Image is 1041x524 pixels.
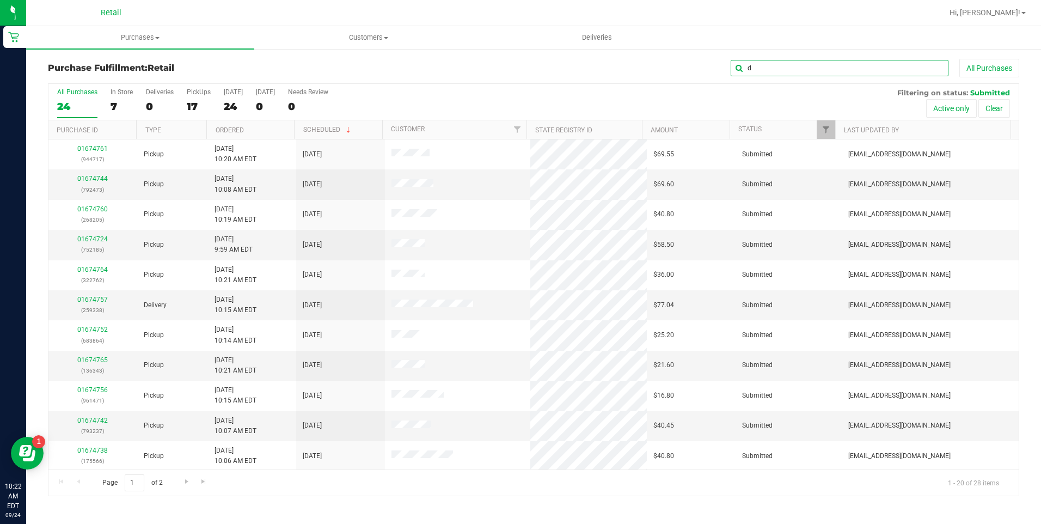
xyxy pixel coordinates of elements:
a: State Registry ID [535,126,592,134]
span: Retail [101,8,121,17]
span: $40.80 [653,451,674,461]
span: Submitted [742,360,773,370]
span: Deliveries [567,33,627,42]
a: Ordered [216,126,244,134]
p: (259338) [55,305,131,315]
span: [EMAIL_ADDRESS][DOMAIN_NAME] [848,391,951,401]
span: [EMAIL_ADDRESS][DOMAIN_NAME] [848,330,951,340]
a: 01674724 [77,235,108,243]
span: [EMAIL_ADDRESS][DOMAIN_NAME] [848,421,951,431]
a: Customer [391,125,425,133]
a: 01674738 [77,447,108,454]
span: Purchases [26,33,254,42]
a: 01674764 [77,266,108,273]
span: [DATE] 10:20 AM EDT [215,144,256,164]
a: 01674752 [77,326,108,333]
span: [DATE] [303,330,322,340]
span: Submitted [742,330,773,340]
div: 7 [111,100,133,113]
a: Amount [651,126,678,134]
a: 01674760 [77,205,108,213]
div: [DATE] [256,88,275,96]
span: [DATE] [303,451,322,461]
span: $25.20 [653,330,674,340]
p: (136343) [55,365,131,376]
span: [DATE] [303,300,322,310]
span: Pickup [144,270,164,280]
span: [DATE] 10:07 AM EDT [215,416,256,436]
a: Purchase ID [57,126,98,134]
span: [DATE] 10:15 AM EDT [215,295,256,315]
a: Status [738,125,762,133]
span: Customers [255,33,482,42]
span: [DATE] [303,179,322,190]
span: $69.60 [653,179,674,190]
iframe: Resource center [11,437,44,470]
button: All Purchases [959,59,1019,77]
span: [DATE] [303,209,322,220]
a: Last Updated By [844,126,899,134]
span: Pickup [144,421,164,431]
span: [DATE] 10:06 AM EDT [215,446,256,466]
span: $69.55 [653,149,674,160]
div: Needs Review [288,88,328,96]
div: PickUps [187,88,211,96]
span: [DATE] 10:21 AM EDT [215,355,256,376]
span: Submitted [742,179,773,190]
span: [EMAIL_ADDRESS][DOMAIN_NAME] [848,300,951,310]
iframe: Resource center unread badge [32,435,45,448]
p: 09/24 [5,511,21,519]
span: $40.80 [653,209,674,220]
div: 24 [224,100,243,113]
span: $16.80 [653,391,674,401]
span: $77.04 [653,300,674,310]
div: In Store [111,88,133,96]
span: Pickup [144,240,164,250]
a: Filter [817,120,835,139]
span: Retail [148,63,174,73]
span: Submitted [742,270,773,280]
p: (268205) [55,215,131,225]
div: 0 [146,100,174,113]
a: 01674756 [77,386,108,394]
inline-svg: Retail [8,32,19,42]
div: 17 [187,100,211,113]
a: 01674761 [77,145,108,153]
span: Submitted [742,300,773,310]
p: (683864) [55,336,131,346]
span: Pickup [144,451,164,461]
span: Pickup [144,209,164,220]
div: 0 [256,100,275,113]
h3: Purchase Fulfillment: [48,63,372,73]
div: Deliveries [146,88,174,96]
span: Pickup [144,330,164,340]
span: $36.00 [653,270,674,280]
span: Submitted [742,421,773,431]
span: Submitted [742,149,773,160]
span: Pickup [144,360,164,370]
a: Go to the next page [179,474,194,489]
span: [DATE] [303,240,322,250]
a: 01674744 [77,175,108,182]
span: [DATE] 10:19 AM EDT [215,204,256,225]
button: Active only [926,99,977,118]
span: Pickup [144,391,164,401]
span: [EMAIL_ADDRESS][DOMAIN_NAME] [848,451,951,461]
div: 0 [288,100,328,113]
span: [DATE] 10:08 AM EDT [215,174,256,194]
span: Hi, [PERSON_NAME]! [950,8,1020,17]
span: Submitted [742,209,773,220]
span: Submitted [742,451,773,461]
p: (752185) [55,245,131,255]
a: Purchases [26,26,254,49]
input: 1 [125,474,144,491]
a: Scheduled [303,126,353,133]
span: [DATE] 10:14 AM EDT [215,325,256,345]
p: (175566) [55,456,131,466]
span: [DATE] [303,391,322,401]
span: Submitted [970,88,1010,97]
a: 01674757 [77,296,108,303]
span: [EMAIL_ADDRESS][DOMAIN_NAME] [848,179,951,190]
div: 24 [57,100,97,113]
span: Pickup [144,179,164,190]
